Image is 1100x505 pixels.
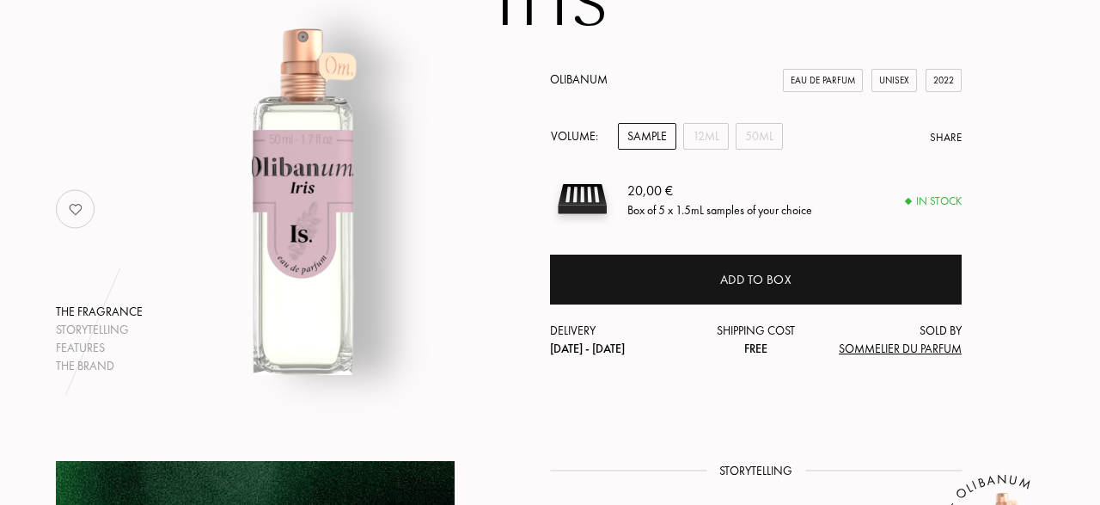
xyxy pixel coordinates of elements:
[550,322,687,358] div: Delivery
[871,69,917,92] div: Unisex
[550,341,625,356] span: [DATE] - [DATE]
[550,71,608,87] a: Olibanum
[56,303,143,321] div: The fragrance
[906,193,962,210] div: In stock
[824,322,962,358] div: Sold by
[550,123,608,150] div: Volume:
[627,200,812,219] div: Box of 5 x 1.5mL samples of your choice
[687,322,825,358] div: Shipping cost
[839,341,962,356] span: Sommelier du Parfum
[56,339,143,357] div: Features
[926,69,962,92] div: 2022
[736,123,783,150] div: 50mL
[930,129,962,146] div: Share
[618,123,676,150] div: Sample
[550,167,614,231] img: sample box
[783,69,863,92] div: Eau de Parfum
[56,321,143,339] div: Storytelling
[744,341,767,356] span: Free
[58,192,93,226] img: no_like_p.png
[683,123,729,150] div: 12mL
[128,26,477,375] img: Iris Olibanum
[720,270,792,290] div: Add to box
[627,180,812,200] div: 20,00 €
[56,357,143,375] div: The brand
